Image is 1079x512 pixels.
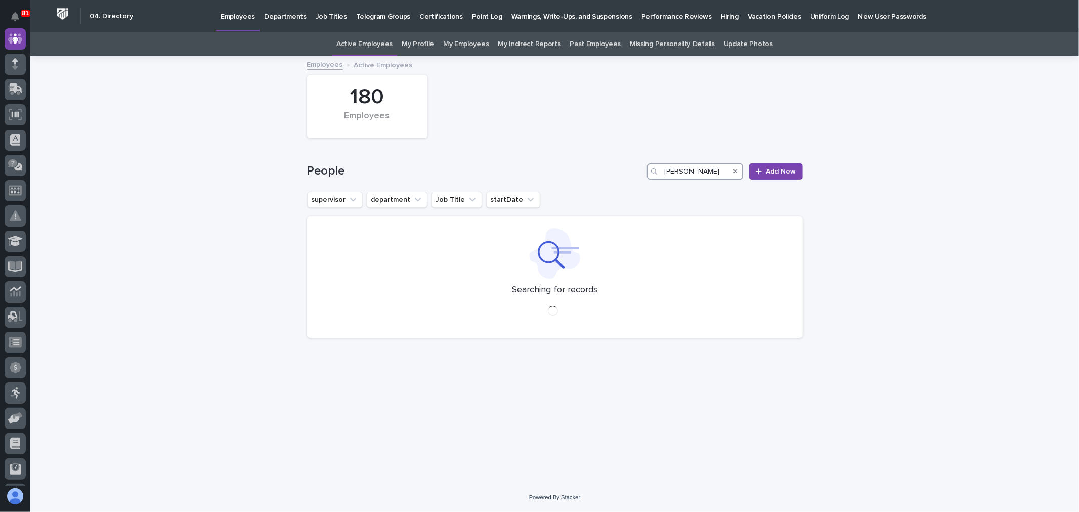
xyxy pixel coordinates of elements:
h2: 04. Directory [90,12,133,21]
button: Job Title [431,192,482,208]
p: Active Employees [354,59,413,70]
a: My Indirect Reports [498,32,560,56]
div: Employees [324,111,410,132]
a: Powered By Stacker [529,494,580,500]
button: department [367,192,427,208]
a: My Employees [443,32,489,56]
a: Update Photos [724,32,773,56]
img: Workspace Logo [53,5,72,23]
a: Past Employees [570,32,621,56]
p: Searching for records [512,285,597,296]
a: Missing Personality Details [630,32,715,56]
p: 81 [22,10,29,17]
a: Employees [307,58,343,70]
span: Add New [766,168,796,175]
a: Active Employees [336,32,393,56]
a: Add New [749,163,802,180]
div: 180 [324,84,410,110]
button: Notifications [5,6,26,27]
button: supervisor [307,192,363,208]
a: My Profile [402,32,434,56]
h1: People [307,164,643,179]
div: Notifications81 [13,12,26,28]
button: users-avatar [5,486,26,507]
button: startDate [486,192,540,208]
input: Search [647,163,743,180]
